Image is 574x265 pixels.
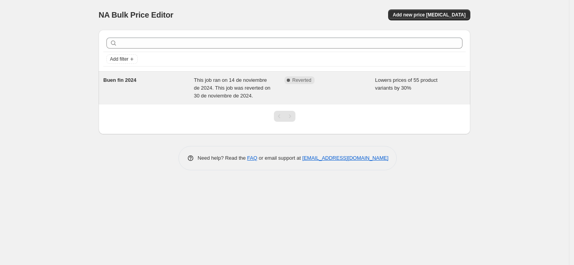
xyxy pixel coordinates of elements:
span: or email support at [257,155,302,161]
a: [EMAIL_ADDRESS][DOMAIN_NAME] [302,155,389,161]
button: Add new price [MEDICAL_DATA] [388,9,470,20]
span: Need help? Read the [198,155,247,161]
span: Buen fin 2024 [103,77,137,83]
span: Add new price [MEDICAL_DATA] [393,12,466,18]
button: Add filter [106,54,138,64]
nav: Pagination [274,111,295,122]
span: This job ran on 14 de noviembre de 2024. This job was reverted on 30 de noviembre de 2024. [194,77,271,99]
span: NA Bulk Price Editor [99,11,173,19]
a: FAQ [247,155,257,161]
span: Lowers prices of 55 product variants by 30% [375,77,438,91]
span: Reverted [292,77,311,83]
span: Add filter [110,56,128,62]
